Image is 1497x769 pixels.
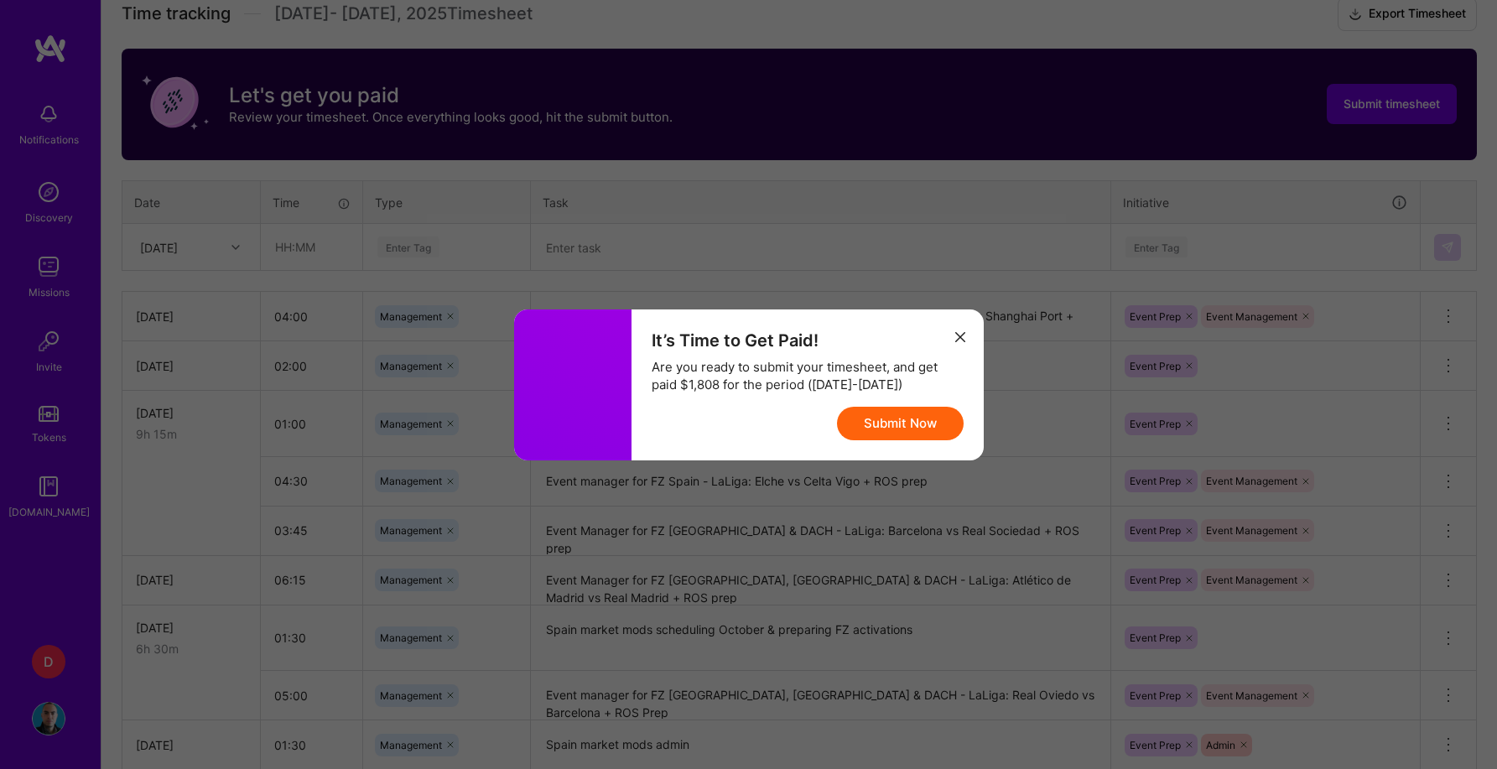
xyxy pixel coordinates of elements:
button: Submit Now [837,407,964,440]
div: modal [514,309,984,460]
div: It’s Time to Get Paid! [652,330,964,351]
div: Are you ready to submit your timesheet, and get paid $1,808 for the period ([DATE]-[DATE]) [652,358,964,393]
i: icon Close [955,332,965,342]
i: icon Money [506,297,669,460]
